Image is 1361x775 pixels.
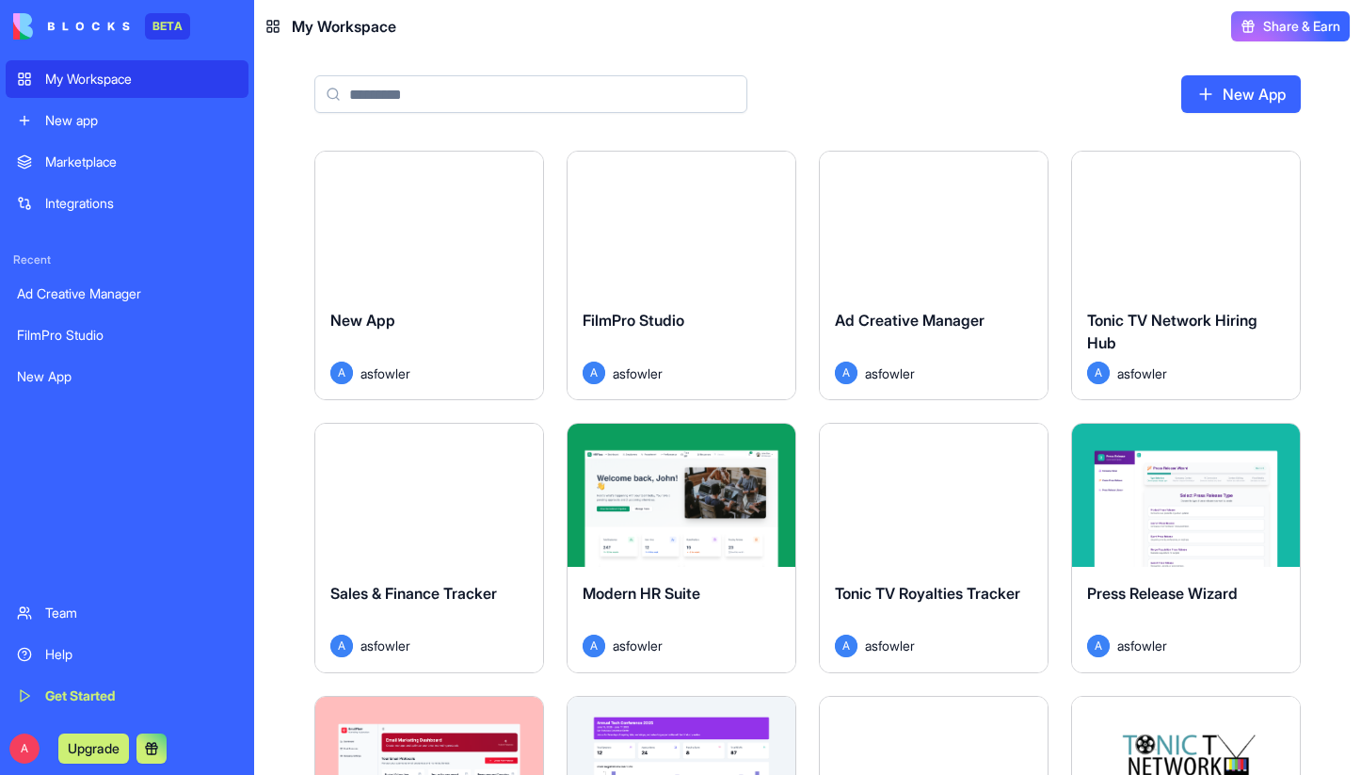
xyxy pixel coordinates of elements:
span: A [330,362,353,384]
span: asfowler [613,636,663,655]
span: Share & Earn [1263,17,1340,36]
span: FilmPro Studio [583,311,684,330]
span: My Workspace [292,15,396,38]
span: Tonic TV Royalties Tracker [835,584,1020,603]
a: Marketplace [6,143,248,181]
a: Tonic TV Network Hiring HubAasfowler [1071,151,1301,400]
a: Modern HR SuiteAasfowler [567,423,796,672]
a: New AppAasfowler [314,151,544,400]
div: BETA [145,13,190,40]
span: Press Release Wizard [1087,584,1238,603]
span: A [835,362,857,384]
span: A [1087,362,1110,384]
span: Ad Creative Manager [835,311,985,330]
span: A [1087,635,1110,657]
span: asfowler [865,363,915,383]
a: Tonic TV Royalties TrackerAasfowler [819,423,1049,672]
span: asfowler [360,636,410,655]
div: Integrations [45,194,237,213]
button: Share & Earn [1231,11,1350,41]
span: A [9,734,40,764]
span: asfowler [613,363,663,383]
div: New app [45,111,237,130]
a: Upgrade [58,738,129,757]
div: Marketplace [45,153,237,171]
div: Help [45,645,237,664]
div: Team [45,604,237,622]
span: A [835,635,857,657]
img: logo [13,13,130,40]
span: Sales & Finance Tracker [330,584,497,603]
a: New App [1181,75,1301,113]
div: New App [17,367,237,386]
span: A [583,635,605,657]
a: New App [6,358,248,396]
a: Press Release WizardAasfowler [1071,423,1301,672]
span: Modern HR Suite [583,584,700,603]
div: Get Started [45,686,237,705]
a: FilmPro Studio [6,316,248,354]
span: A [583,362,605,384]
a: Ad Creative ManagerAasfowler [819,151,1049,400]
span: asfowler [1117,363,1167,383]
span: asfowler [865,636,915,655]
a: Help [6,636,248,673]
div: FilmPro Studio [17,326,237,345]
a: New app [6,102,248,139]
span: Recent [6,252,248,267]
span: asfowler [1117,636,1167,655]
a: My Workspace [6,60,248,98]
a: Team [6,594,248,632]
span: Tonic TV Network Hiring Hub [1087,311,1257,352]
a: FilmPro StudioAasfowler [567,151,796,400]
a: Integrations [6,185,248,222]
a: Sales & Finance TrackerAasfowler [314,423,544,672]
a: Ad Creative Manager [6,275,248,313]
a: BETA [13,13,190,40]
div: Ad Creative Manager [17,284,237,303]
button: Upgrade [58,734,129,764]
span: New App [330,311,395,330]
span: asfowler [360,363,410,383]
div: My Workspace [45,70,237,89]
a: Get Started [6,677,248,715]
span: A [330,635,353,657]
